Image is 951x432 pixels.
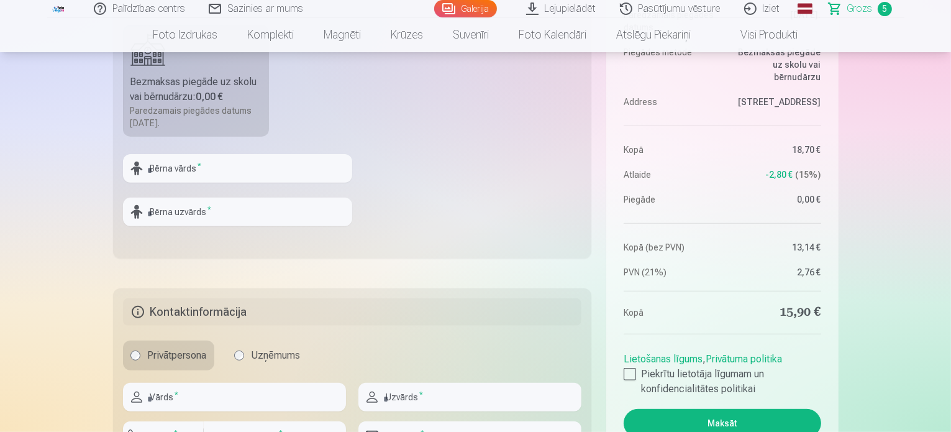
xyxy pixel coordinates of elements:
[796,168,821,181] span: 15 %
[439,17,504,52] a: Suvenīri
[729,241,821,254] dd: 13,14 €
[624,367,821,397] label: Piekrītu lietotāja līgumam un konfidencialitātes politikai
[624,353,703,365] a: Lietošanas līgums
[130,75,262,104] div: Bezmaksas piegāde uz skolu vai bērnudārzu :
[729,144,821,156] dd: 18,70 €
[139,17,233,52] a: Foto izdrukas
[504,17,602,52] a: Foto kalendāri
[624,144,716,156] dt: Kopā
[233,17,309,52] a: Komplekti
[602,17,706,52] a: Atslēgu piekariņi
[729,304,821,321] dd: 15,90 €
[624,241,716,254] dt: Kopā (bez PVN)
[130,351,140,361] input: Privātpersona
[624,96,716,108] dt: Address
[729,266,821,278] dd: 2,76 €
[123,341,214,370] label: Privātpersona
[624,347,821,397] div: ,
[227,341,308,370] label: Uzņēmums
[52,5,66,12] img: /fa1
[729,193,821,206] dd: 0,00 €
[234,351,244,361] input: Uzņēmums
[196,91,224,103] b: 0,00 €
[706,353,782,365] a: Privātuma politika
[376,17,439,52] a: Krūzes
[729,96,821,108] dd: [STREET_ADDRESS]
[123,298,582,326] h5: Kontaktinformācija
[847,1,873,16] span: Grozs
[130,104,262,129] div: Paredzamais piegādes datums [DATE].
[624,193,716,206] dt: Piegāde
[706,17,813,52] a: Visi produkti
[309,17,376,52] a: Magnēti
[624,168,716,181] dt: Atlaide
[624,266,716,278] dt: PVN (21%)
[624,46,716,83] dt: Piegādes metode
[729,46,821,83] dd: Bezmaksas piegāde uz skolu vai bērnudārzu
[624,304,716,321] dt: Kopā
[878,2,892,16] span: 5
[766,168,793,181] span: -2,80 €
